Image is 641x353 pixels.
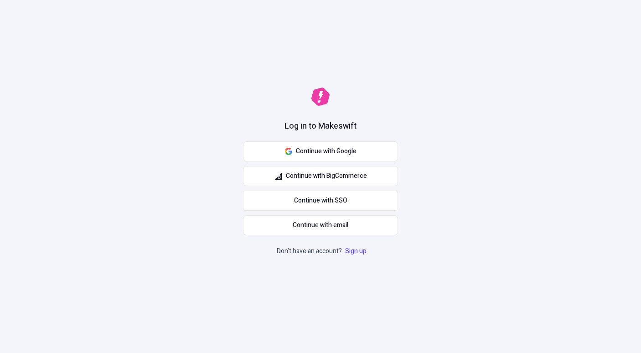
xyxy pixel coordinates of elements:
span: Continue with Google [296,146,357,156]
button: Continue with Google [243,141,398,161]
a: Sign up [343,246,368,256]
button: Continue with email [243,215,398,235]
a: Continue with SSO [243,191,398,211]
p: Don't have an account? [277,246,368,256]
span: Continue with BigCommerce [286,171,367,181]
span: Continue with email [293,220,348,230]
button: Continue with BigCommerce [243,166,398,186]
h1: Log in to Makeswift [284,120,357,132]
